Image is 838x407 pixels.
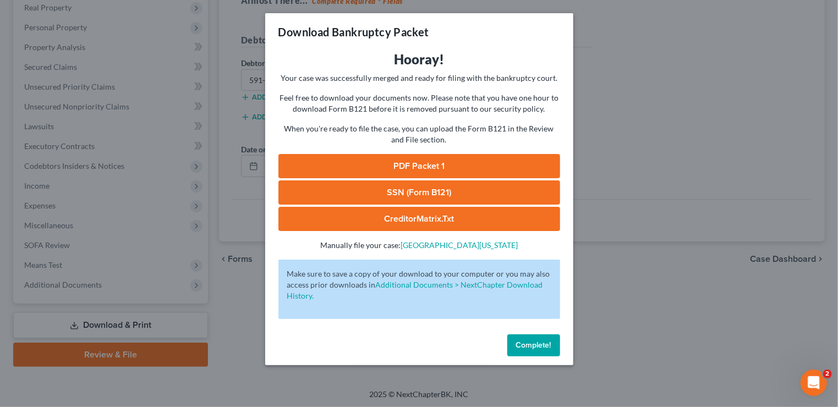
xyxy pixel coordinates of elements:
span: Complete! [516,340,551,350]
iframe: Intercom live chat [801,370,827,396]
a: SSN (Form B121) [278,180,560,205]
p: Make sure to save a copy of your download to your computer or you may also access prior downloads in [287,268,551,301]
a: [GEOGRAPHIC_DATA][US_STATE] [401,240,518,250]
a: PDF Packet 1 [278,154,560,178]
p: When you're ready to file the case, you can upload the Form B121 in the Review and File section. [278,123,560,145]
span: 2 [823,370,832,378]
h3: Download Bankruptcy Packet [278,24,429,40]
button: Complete! [507,334,560,356]
a: Additional Documents > NextChapter Download History. [287,280,543,300]
h3: Hooray! [278,51,560,68]
a: CreditorMatrix.txt [278,207,560,231]
p: Feel free to download your documents now. Please note that you have one hour to download Form B12... [278,92,560,114]
p: Your case was successfully merged and ready for filing with the bankruptcy court. [278,73,560,84]
p: Manually file your case: [278,240,560,251]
